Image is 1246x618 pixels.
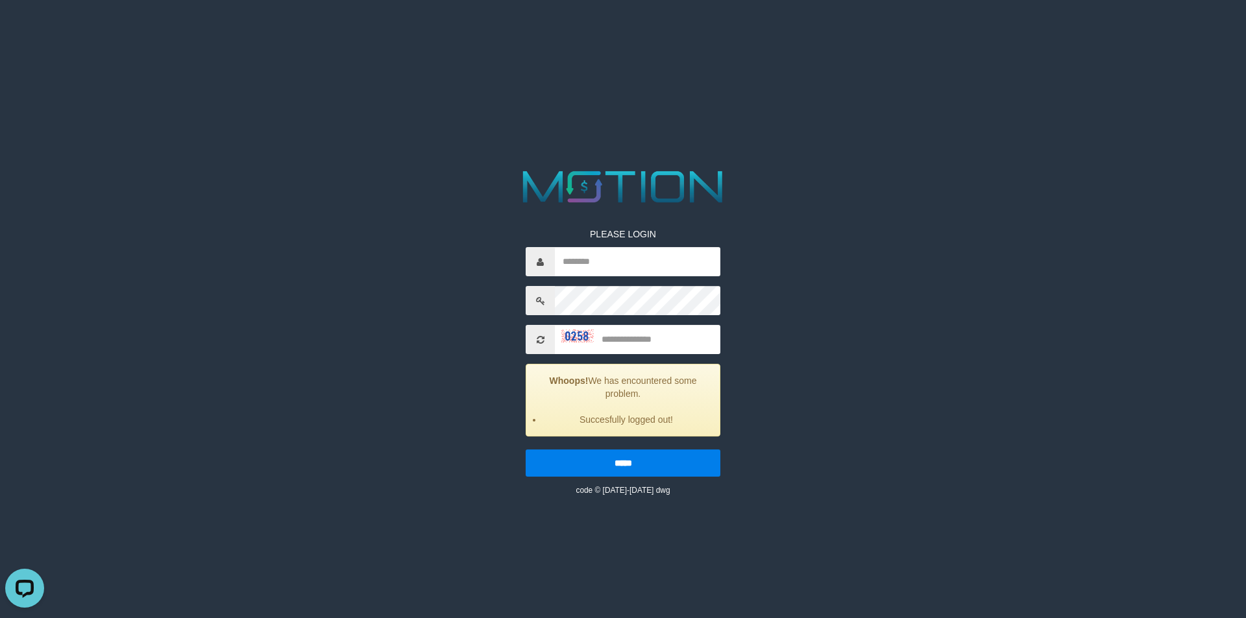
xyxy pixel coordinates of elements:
[543,413,710,426] li: Succesfully logged out!
[526,228,720,241] p: PLEASE LOGIN
[514,165,732,208] img: MOTION_logo.png
[561,329,594,342] img: captcha
[576,486,670,495] small: code © [DATE]-[DATE] dwg
[5,5,44,44] button: Open LiveChat chat widget
[550,375,589,386] strong: Whoops!
[526,364,720,436] div: We has encountered some problem.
